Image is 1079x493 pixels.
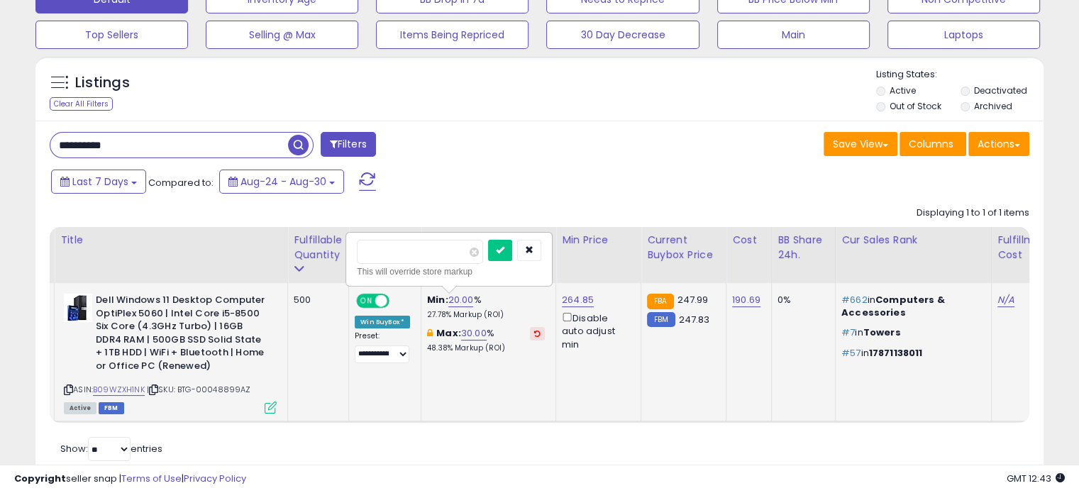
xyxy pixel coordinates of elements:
[562,233,635,248] div: Min Price
[72,175,128,189] span: Last 7 Days
[732,233,765,248] div: Cost
[863,326,901,339] span: Towers
[147,384,251,395] span: | SKU: BTG-00048899AZ
[546,21,699,49] button: 30 Day Decrease
[376,21,529,49] button: Items Being Repriced
[909,137,953,151] span: Columns
[184,472,246,485] a: Privacy Policy
[99,402,124,414] span: FBM
[900,132,966,156] button: Columns
[14,472,66,485] strong: Copyright
[321,132,376,157] button: Filters
[427,294,545,320] div: %
[841,326,855,339] span: #7
[679,313,710,326] span: 247.83
[841,326,980,339] p: in
[148,176,214,189] span: Compared to:
[973,84,1027,96] label: Deactivated
[427,328,433,338] i: This overrides the store level max markup for this listing
[869,346,923,360] span: 17871138011
[841,293,945,319] span: Computers & Accessories
[358,295,375,307] span: ON
[50,97,113,111] div: Clear All Filters
[64,294,92,322] img: 41uKq9oB-KL._SL40_.jpg
[876,68,1044,82] p: Listing States:
[35,21,188,49] button: Top Sellers
[357,265,541,279] div: This will override store markup
[1007,472,1065,485] span: 2025-09-8 12:43 GMT
[997,293,1014,307] a: N/A
[562,293,594,307] a: 264.85
[355,331,410,363] div: Preset:
[64,402,96,414] span: All listings currently available for purchase on Amazon
[824,132,897,156] button: Save View
[240,175,326,189] span: Aug-24 - Aug-30
[841,293,868,306] span: #662
[562,310,630,351] div: Disable auto adjust min
[677,293,709,306] span: 247.99
[647,312,675,327] small: FBM
[534,330,541,337] i: Revert to store-level Max Markup
[647,233,720,262] div: Current Buybox Price
[60,233,282,248] div: Title
[647,294,673,309] small: FBA
[294,233,343,262] div: Fulfillable Quantity
[917,206,1029,220] div: Displaying 1 to 1 of 1 items
[887,21,1040,49] button: Laptops
[121,472,182,485] a: Terms of Use
[355,316,410,328] div: Win BuyBox *
[890,100,941,112] label: Out of Stock
[421,227,556,283] th: The percentage added to the cost of goods (COGS) that forms the calculator for Min & Max prices.
[436,326,461,340] b: Max:
[206,21,358,49] button: Selling @ Max
[717,21,870,49] button: Main
[93,384,145,396] a: B09WZXH1NK
[997,233,1052,262] div: Fulfillment Cost
[841,346,861,360] span: #57
[448,293,474,307] a: 20.00
[427,293,448,306] b: Min:
[294,294,338,306] div: 500
[427,343,545,353] p: 48.38% Markup (ROI)
[64,294,277,412] div: ASIN:
[75,73,130,93] h5: Listings
[51,170,146,194] button: Last 7 Days
[778,233,829,262] div: BB Share 24h.
[96,294,268,376] b: Dell Windows 11 Desktop Computer OptiPlex 5060 | Intel Core i5-8500 Six Core (4.3GHz Turbo) | 16G...
[427,310,545,320] p: 27.78% Markup (ROI)
[427,327,545,353] div: %
[778,294,824,306] div: 0%
[387,295,410,307] span: OFF
[973,100,1012,112] label: Archived
[841,347,980,360] p: in
[890,84,916,96] label: Active
[732,293,760,307] a: 190.69
[219,170,344,194] button: Aug-24 - Aug-30
[14,472,246,486] div: seller snap | |
[841,233,985,248] div: Cur Sales Rank
[841,294,980,319] p: in
[60,442,162,455] span: Show: entries
[461,326,487,340] a: 30.00
[968,132,1029,156] button: Actions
